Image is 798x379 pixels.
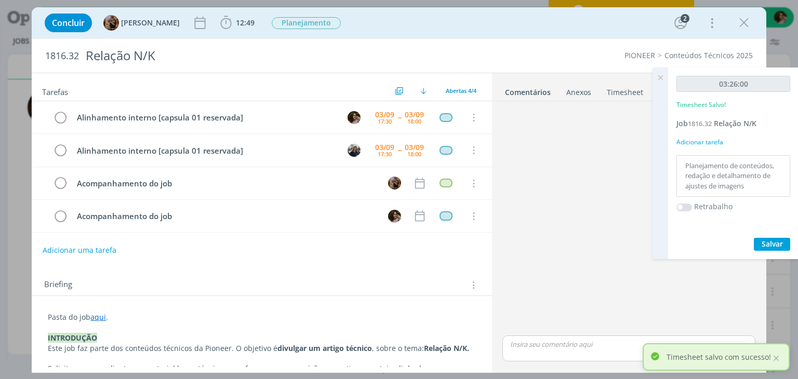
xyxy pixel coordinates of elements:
[81,43,454,69] div: Relação N/K
[42,241,117,260] button: Adicionar uma tarefa
[236,18,255,28] span: 12:49
[271,17,341,30] button: Planejamento
[566,87,591,98] div: Anexos
[72,210,378,223] div: Acompanhamento do job
[90,312,106,322] a: aqui
[45,13,92,32] button: Concluir
[405,111,424,118] div: 03/09
[378,118,392,124] div: 17:30
[375,144,394,151] div: 03/09
[387,175,403,191] button: A
[688,119,712,128] span: 1816.32
[52,19,85,27] span: Concluir
[277,343,321,353] strong: divulgar um
[676,118,756,128] a: Job1816.32Relação N/K
[372,343,424,353] span: , sobre o tema:
[694,201,733,212] label: Retrabalho
[606,83,644,98] a: Timesheet
[681,14,689,23] div: 2
[424,343,469,353] strong: Relação N/K.
[676,100,726,110] p: Timesheet Salvo!
[624,50,655,60] a: PIONEER
[714,118,756,128] span: Relação N/K
[398,146,401,154] span: --
[72,111,338,124] div: Alinhamento interno [capsula 01 reservada]
[45,50,79,62] span: 1816.32
[42,85,68,97] span: Tarefas
[667,351,771,362] p: Timesheet salvo com sucesso!
[446,87,476,94] span: Abertas 4/4
[407,151,421,157] div: 18:00
[48,333,97,343] strong: INTRODUÇÃO
[388,210,401,223] img: N
[378,151,392,157] div: 17:30
[405,144,424,151] div: 03/09
[347,142,362,158] button: M
[72,177,378,190] div: Acompanhamento do job
[32,7,766,373] div: dialog
[121,19,180,26] span: [PERSON_NAME]
[48,343,277,353] span: Este job faz parte dos conteúdos técnicos da Pioneer. O objetivo é
[672,15,689,31] button: 2
[664,50,753,60] a: Conteúdos Técnicos 2025
[72,144,338,157] div: Alinhamento interno [capsula 01 reservada]
[387,208,403,224] button: N
[676,138,790,147] div: Adicionar tarefa
[347,110,362,125] button: N
[348,144,361,157] img: M
[388,177,401,189] img: A
[420,88,427,94] img: arrow-down.svg
[504,83,551,98] a: Comentários
[103,15,180,31] button: A[PERSON_NAME]
[218,15,257,31] button: 12:49
[407,118,421,124] div: 18:00
[762,239,783,249] span: Salvar
[348,111,361,124] img: N
[48,312,475,322] p: Pasta do job .
[103,15,119,31] img: A
[323,343,372,353] strong: artigo técnico
[272,17,341,29] span: Planejamento
[375,111,394,118] div: 03/09
[398,114,401,121] span: --
[754,238,790,251] button: Salvar
[44,278,72,292] span: Briefing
